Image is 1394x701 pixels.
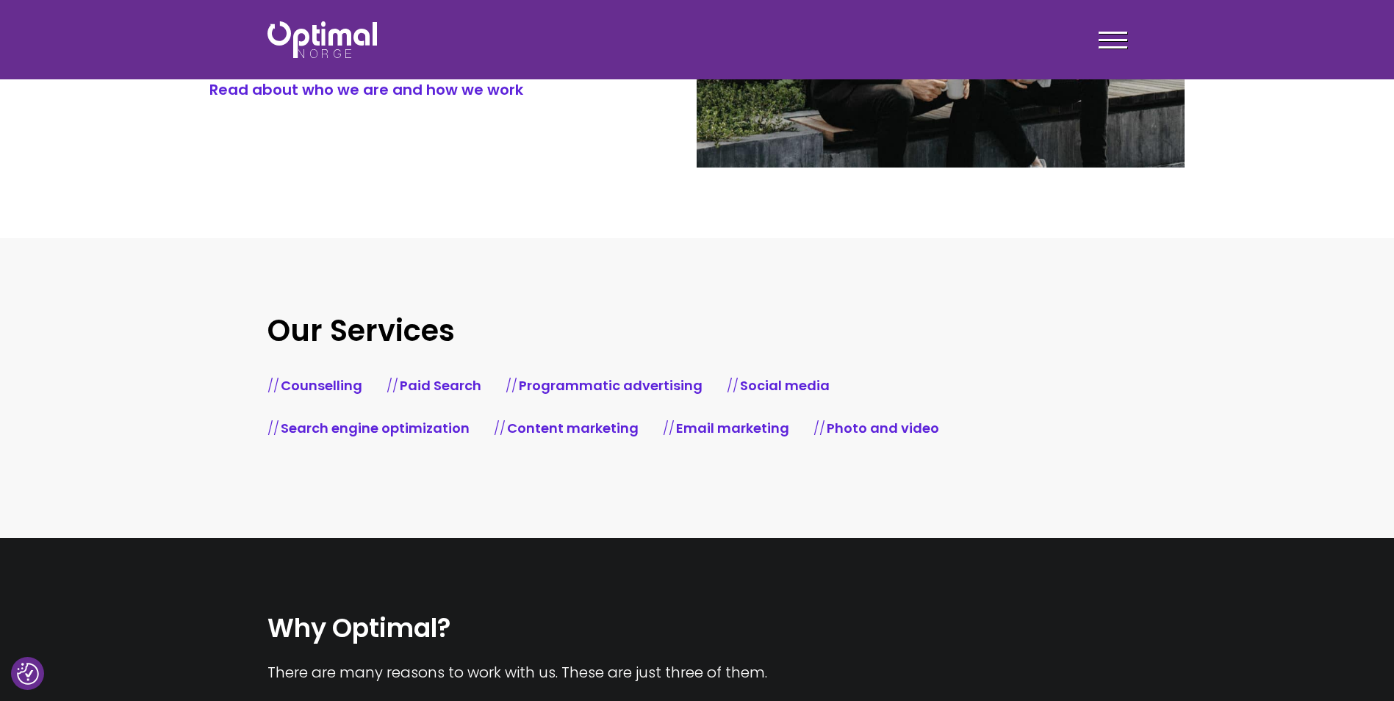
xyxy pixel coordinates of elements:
[519,376,703,395] a: Programmatic advertising
[676,419,789,437] a: Email marketing
[507,419,639,437] a: Content marketing
[17,663,39,685] button: Consent preferences
[827,419,939,437] a: Photo and video
[400,376,481,395] a: Paid Search
[281,419,470,437] a: Search engine optimization
[267,611,1127,645] h2: Why Optimal?
[267,21,377,58] img: Optimal Norway
[267,312,1127,350] h2: Our Services
[209,79,653,100] a: Read about who we are and how we work
[740,376,830,395] a: Social media
[17,663,39,685] img: Revisit consent button
[281,376,362,395] a: Counselling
